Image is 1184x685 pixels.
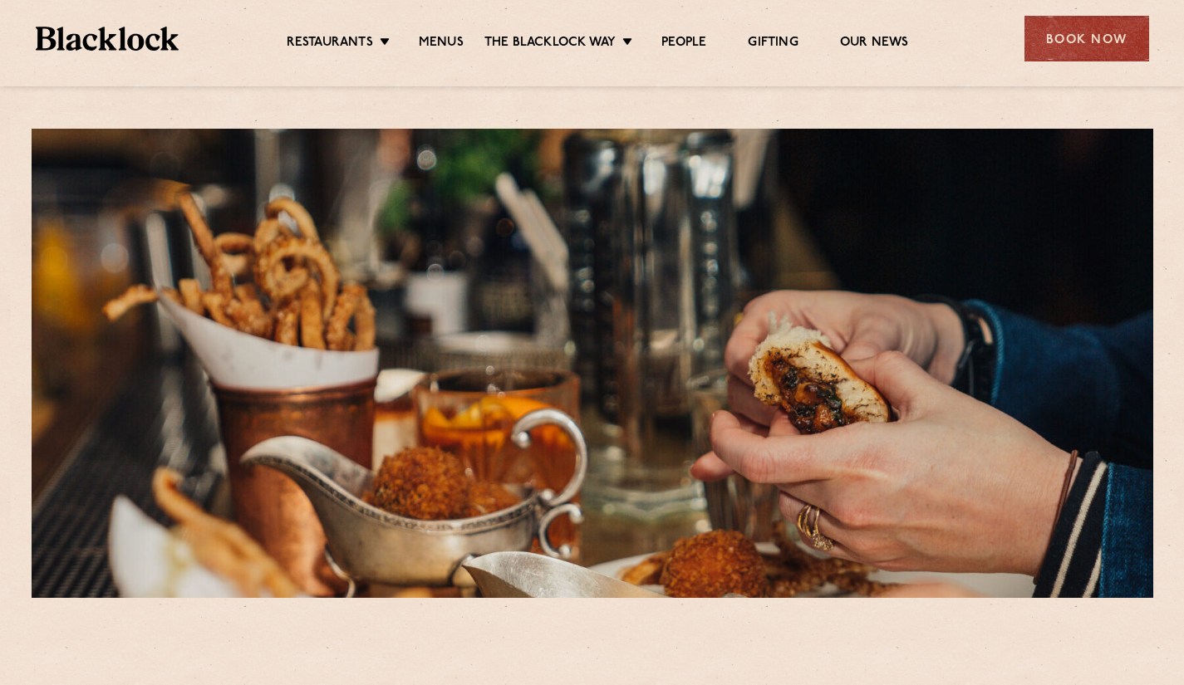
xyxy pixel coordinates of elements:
[484,35,616,51] a: The Blacklock Way
[661,35,706,51] a: People
[1024,16,1149,61] div: Book Now
[840,35,909,51] a: Our News
[419,35,464,51] a: Menus
[748,35,798,51] a: Gifting
[287,35,373,51] a: Restaurants
[36,27,179,51] img: BL_Textured_Logo-footer-cropped.svg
